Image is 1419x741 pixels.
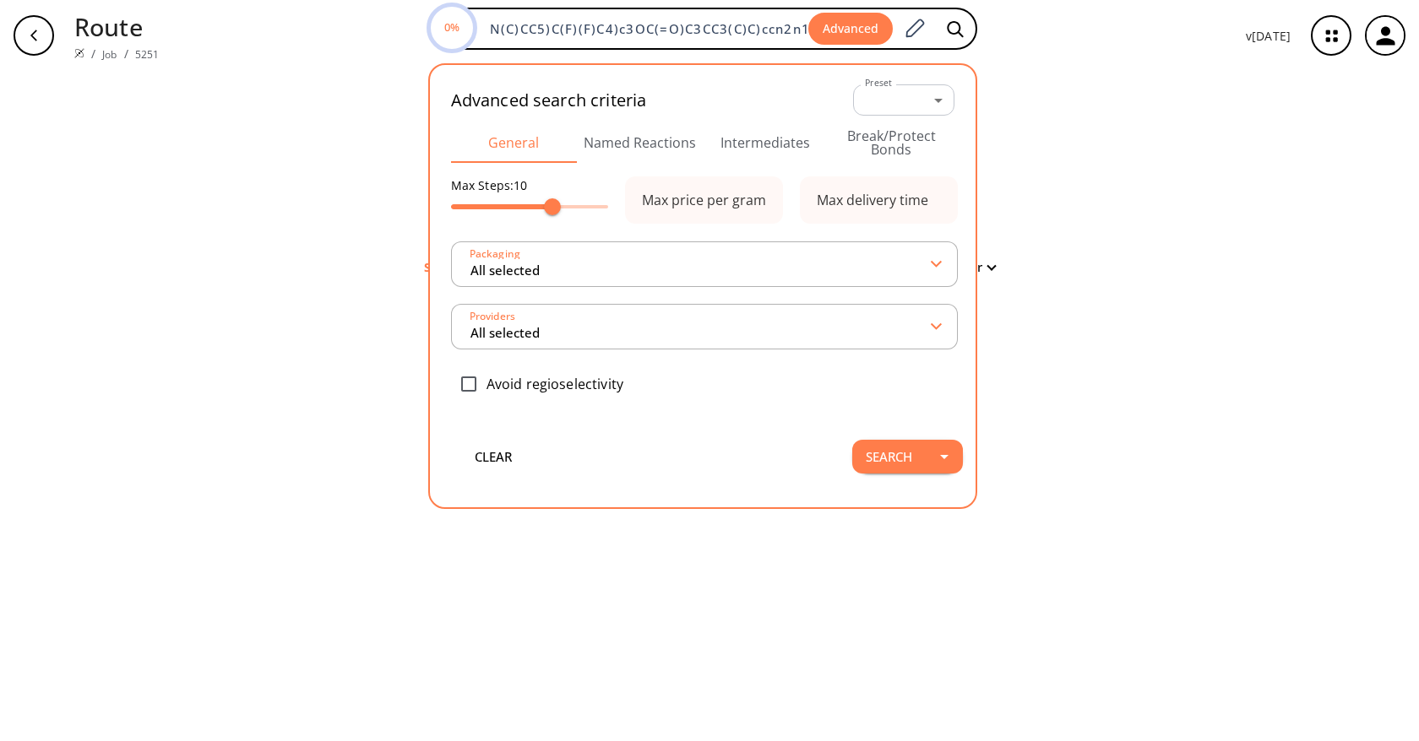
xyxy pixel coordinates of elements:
a: Job [102,47,117,62]
p: Searching... [424,258,492,276]
button: Break/Protect Bonds [829,122,954,163]
li: / [91,45,95,62]
p: v [DATE] [1246,27,1291,45]
div: Max delivery time [817,193,928,207]
label: Packaging [465,249,520,259]
input: Enter SMILES [481,20,808,37]
button: Advanced [808,13,893,46]
img: Spaya logo [74,48,84,58]
div: Avoid regioselectivity [451,366,958,402]
label: Preset [865,77,892,89]
li: / [124,45,128,62]
text: 0% [444,19,459,35]
button: General [451,122,577,163]
button: Filter [941,261,995,273]
button: Intermediates [703,122,829,163]
label: Providers [465,311,515,322]
div: Advanced Search Tabs [451,122,954,163]
button: Search [852,440,926,473]
button: clear [443,440,544,473]
button: Named Reactions [577,122,703,163]
p: Route [74,8,159,45]
a: 5251 [135,47,160,62]
h2: Advanced search criteria [451,90,647,111]
div: Max price per gram [642,193,766,207]
p: Max Steps: 10 [451,176,609,194]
